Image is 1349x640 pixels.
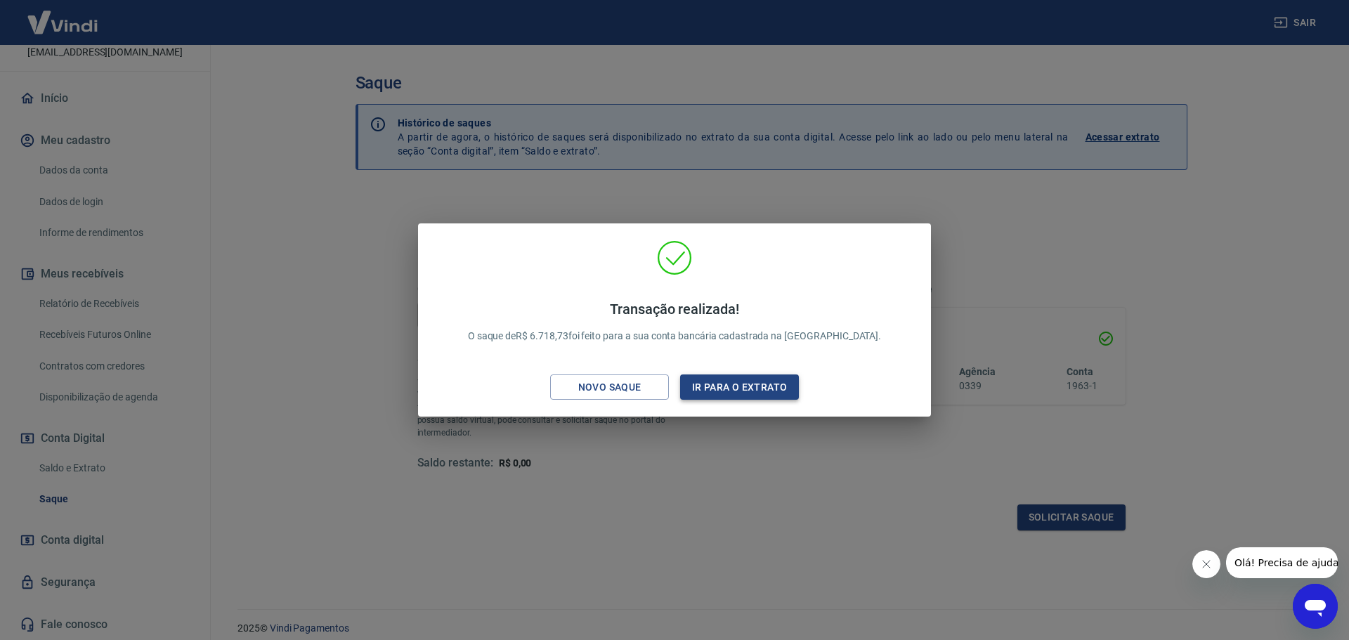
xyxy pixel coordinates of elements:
[1293,584,1338,629] iframe: Botão para abrir a janela de mensagens
[1226,547,1338,578] iframe: Mensagem da empresa
[468,301,882,318] h4: Transação realizada!
[8,10,118,21] span: Olá! Precisa de ajuda?
[550,374,669,400] button: Novo saque
[468,301,882,344] p: O saque de R$ 6.718,73 foi feito para a sua conta bancária cadastrada na [GEOGRAPHIC_DATA].
[561,379,658,396] div: Novo saque
[1192,550,1220,578] iframe: Fechar mensagem
[680,374,799,400] button: Ir para o extrato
